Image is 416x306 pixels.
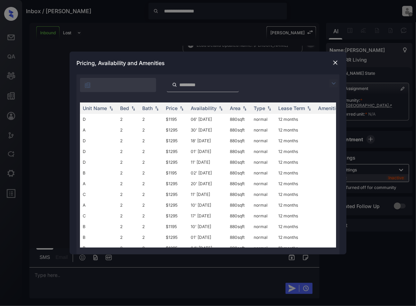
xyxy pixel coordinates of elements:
td: 880 sqft [227,114,251,125]
td: normal [251,157,275,168]
td: D [80,146,117,157]
td: 12 months [275,232,315,243]
div: Type [254,105,265,111]
img: icon-zuma [84,82,91,89]
td: 12 months [275,189,315,200]
td: 10' [DATE] [188,221,227,232]
div: Bed [120,105,129,111]
td: 06' [DATE] [188,114,227,125]
td: 2 [139,200,163,210]
td: $1295 [163,189,188,200]
td: 2 [139,125,163,135]
td: 2 [139,168,163,178]
td: 880 sqft [227,210,251,221]
img: sorting [178,106,185,111]
div: Availability [191,105,217,111]
div: Area [230,105,241,111]
td: $1295 [163,200,188,210]
td: 01' [DATE] [188,146,227,157]
td: 880 sqft [227,178,251,189]
td: 2 [117,146,139,157]
td: 12 months [275,178,315,189]
td: normal [251,221,275,232]
td: 11' [DATE] [188,157,227,168]
td: A [80,178,117,189]
td: 2 [139,189,163,200]
td: 12 months [275,114,315,125]
td: 2 [139,178,163,189]
td: $1295 [163,125,188,135]
td: 12 months [275,135,315,146]
td: 12 months [275,168,315,178]
td: B [80,243,117,253]
td: 2 [117,125,139,135]
img: sorting [217,106,224,111]
img: sorting [241,106,248,111]
td: 12 months [275,157,315,168]
td: $1295 [163,243,188,253]
td: normal [251,200,275,210]
img: icon-zuma [329,79,338,88]
td: normal [251,178,275,189]
img: sorting [130,106,137,111]
td: $1195 [163,114,188,125]
td: 01' [DATE] [188,232,227,243]
td: 2 [139,157,163,168]
div: Amenities [318,105,341,111]
td: 2 [117,157,139,168]
td: 880 sqft [227,135,251,146]
td: normal [251,232,275,243]
td: 2 [139,135,163,146]
td: normal [251,114,275,125]
td: B [80,221,117,232]
td: $1295 [163,135,188,146]
td: 880 sqft [227,232,251,243]
td: $1295 [163,146,188,157]
td: C [80,210,117,221]
td: 12 months [275,200,315,210]
td: 18' [DATE] [188,135,227,146]
td: $1195 [163,168,188,178]
td: normal [251,168,275,178]
img: sorting [108,106,115,111]
div: Pricing, Availability and Amenities [70,52,346,74]
td: 11' [DATE] [188,189,227,200]
div: Unit Name [83,105,107,111]
td: B [80,168,117,178]
td: 12 months [275,243,315,253]
td: 880 sqft [227,189,251,200]
td: C [80,189,117,200]
td: normal [251,243,275,253]
td: 2 [117,168,139,178]
td: B [80,232,117,243]
td: 2 [117,189,139,200]
td: 2 [117,232,139,243]
td: D [80,157,117,168]
td: 880 sqft [227,200,251,210]
td: 10' [DATE] [188,200,227,210]
td: A [80,200,117,210]
td: 2 [139,114,163,125]
div: Lease Term [278,105,305,111]
td: 880 sqft [227,221,251,232]
td: 2 [139,232,163,243]
td: 20' [DATE] [188,178,227,189]
td: 02' [DATE] [188,168,227,178]
td: 30' [DATE] [188,125,227,135]
td: 2 [117,178,139,189]
img: sorting [266,106,273,111]
img: sorting [153,106,160,111]
td: $1295 [163,157,188,168]
div: Bath [142,105,153,111]
td: D [80,135,117,146]
td: $1195 [163,221,188,232]
img: icon-zuma [172,82,177,88]
td: 17' [DATE] [188,210,227,221]
td: 2 [117,135,139,146]
div: Price [166,105,178,111]
td: 2 [117,210,139,221]
td: 2 [117,114,139,125]
td: normal [251,125,275,135]
td: 880 sqft [227,168,251,178]
td: $1295 [163,232,188,243]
